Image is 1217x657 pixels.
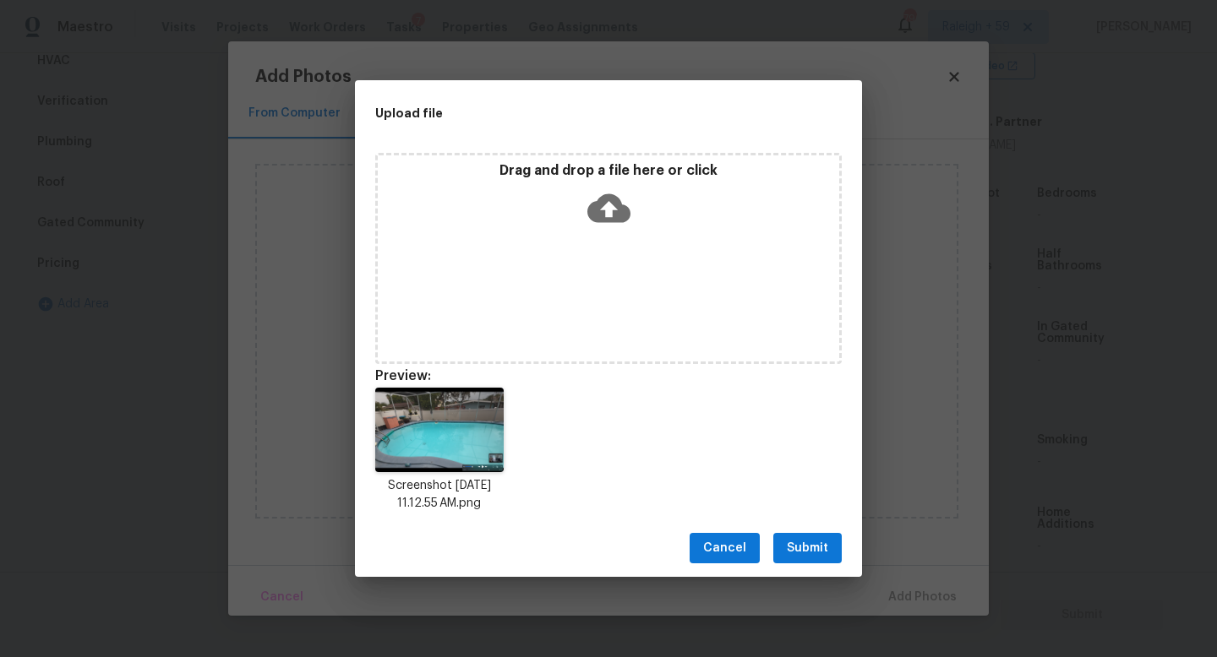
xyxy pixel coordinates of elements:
p: Screenshot [DATE] 11.12.55 AM.png [375,477,504,513]
button: Cancel [690,533,760,564]
img: 2IWxQ0LAQI5AQfo3CQKESBAgAABAgQIECBAgAABAgQIECBAgAABAgQIECBAgAABAgQIECBAgAABAgQIECDwBBygn4ycAAECBA... [375,388,504,472]
h2: Upload file [375,104,766,122]
span: Cancel [703,538,746,559]
span: Submit [787,538,828,559]
button: Submit [773,533,842,564]
p: Drag and drop a file here or click [378,162,839,180]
